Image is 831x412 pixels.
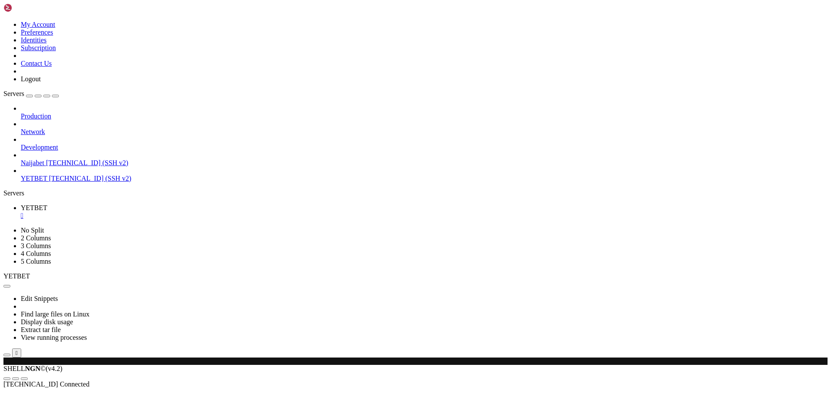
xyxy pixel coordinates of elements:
a: YETBET [TECHNICAL_ID] (SSH v2) [21,175,828,182]
a: Network [21,128,828,136]
span: Servers [3,90,24,97]
span: YETBET [21,175,47,182]
a: Subscription [21,44,56,51]
a: Contact Us [21,60,52,67]
li: Network [21,120,828,136]
a: Display disk usage [21,318,73,326]
button:  [12,348,21,358]
span: [TECHNICAL_ID] (SSH v2) [49,175,131,182]
a: Identities [21,36,47,44]
li: Development [21,136,828,151]
a: 4 Columns [21,250,51,257]
a: Preferences [21,29,53,36]
a: Logout [21,75,41,83]
img: Shellngn [3,3,53,12]
span: [TECHNICAL_ID] (SSH v2) [46,159,128,166]
a: Extract tar file [21,326,61,333]
a: No Split [21,227,44,234]
a: 3 Columns [21,242,51,249]
a: Find large files on Linux [21,310,90,318]
span: YETBET [21,204,47,211]
a: 5 Columns [21,258,51,265]
a:  [21,212,828,220]
span: Network [21,128,45,135]
li: Naijabet [TECHNICAL_ID] (SSH v2) [21,151,828,167]
a: 2 Columns [21,234,51,242]
span: YETBET [3,272,30,280]
a: Development [21,144,828,151]
span: Naijabet [21,159,44,166]
span: Development [21,144,58,151]
a: YETBET [21,204,828,220]
a: Naijabet [TECHNICAL_ID] (SSH v2) [21,159,828,167]
div:  [16,350,18,356]
li: YETBET [TECHNICAL_ID] (SSH v2) [21,167,828,182]
div: Servers [3,189,828,197]
a: My Account [21,21,55,28]
span: Production [21,112,51,120]
a: Servers [3,90,59,97]
li: Production [21,105,828,120]
a: Production [21,112,828,120]
a: View running processes [21,334,87,341]
a: Edit Snippets [21,295,58,302]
